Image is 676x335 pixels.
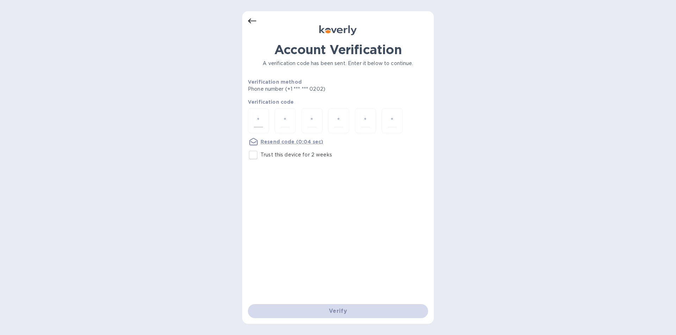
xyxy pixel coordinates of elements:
b: Verification method [248,79,302,85]
u: Resend code (0:04 sec) [261,139,323,144]
p: Phone number (+1 *** *** 0202) [248,85,379,93]
p: Trust this device for 2 weeks [261,151,332,159]
p: A verification code has been sent. Enter it below to continue. [248,60,428,67]
h1: Account Verification [248,42,428,57]
p: Verification code [248,98,428,105]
